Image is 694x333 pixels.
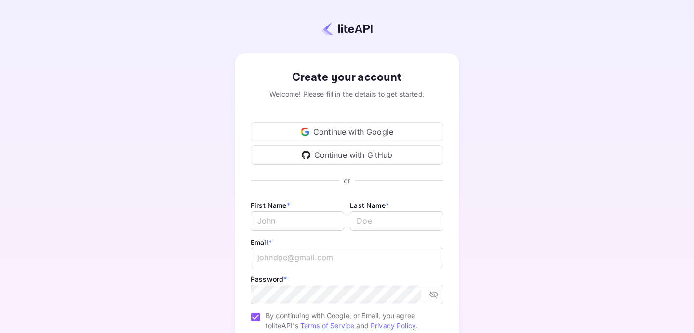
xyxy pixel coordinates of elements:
[371,321,417,330] a: Privacy Policy.
[300,321,354,330] a: Terms of Service
[350,201,389,209] label: Last Name
[251,69,443,86] div: Create your account
[251,89,443,99] div: Welcome! Please fill in the details to get started.
[251,275,287,283] label: Password
[251,238,272,246] label: Email
[251,122,443,141] div: Continue with Google
[251,201,290,209] label: First Name
[251,211,344,231] input: John
[251,248,443,267] input: johndoe@gmail.com
[251,145,443,165] div: Continue with GitHub
[350,211,443,231] input: Doe
[425,286,442,303] button: toggle password visibility
[321,22,373,36] img: liteapi
[266,310,436,331] span: By continuing with Google, or Email, you agree to liteAPI's and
